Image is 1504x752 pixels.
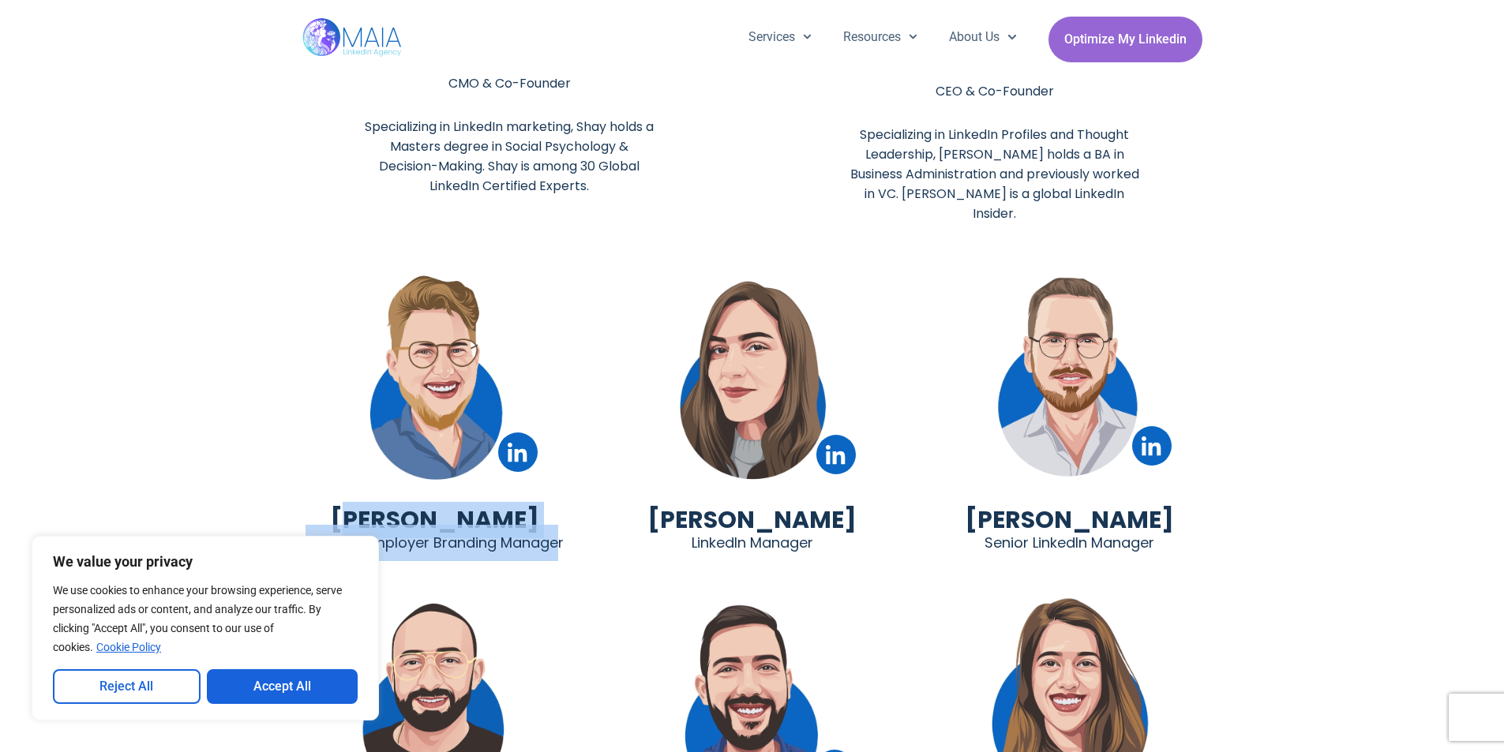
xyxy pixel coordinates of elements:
div: We value your privacy [32,536,379,720]
h2: LinkedIn Manager [692,525,813,561]
a: Services [733,17,827,58]
a: Optimize My Linkedin [1048,17,1202,62]
a: Resources [827,17,933,58]
h2: Specializing in LinkedIn marketing, Shay holds a Masters degree in Social Psychology & Decision-M... [364,117,654,196]
nav: Menu [733,17,1033,58]
a: About Us [933,17,1032,58]
h2: [PERSON_NAME] [965,502,1174,538]
button: Accept All [207,669,358,704]
h2: Specializing in LinkedIn Profiles and Thought Leadership, [PERSON_NAME] holds a BA in Business Ad... [850,125,1140,223]
h2: Senior LinkedIn Manager [985,525,1154,561]
h2: CEO & Co-Founder [936,73,1054,109]
span: Optimize My Linkedin [1064,24,1187,54]
h2: [PERSON_NAME] [647,502,857,538]
p: We use cookies to enhance your browsing experience, serve personalized ads or content, and analyz... [53,581,358,657]
p: We value your privacy [53,552,358,571]
h2: [PERSON_NAME] [330,502,539,538]
a: Cookie Policy [96,640,162,654]
h2: LinkedIn Employer Branding Manager [306,525,564,561]
button: Reject All [53,669,201,704]
h2: CMO & Co-Founder [448,65,571,101]
img: Shirley charlie [328,273,542,486]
